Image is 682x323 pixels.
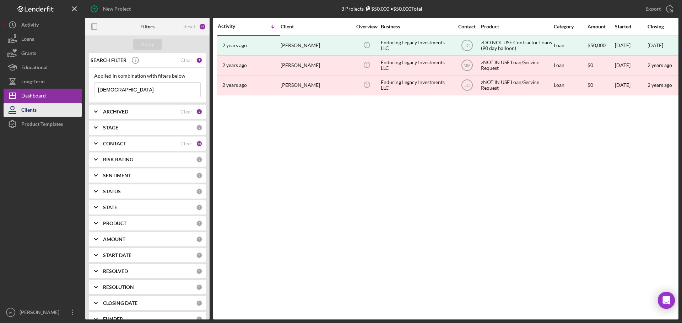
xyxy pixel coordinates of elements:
[615,56,647,75] div: [DATE]
[196,220,202,227] div: 0
[103,221,126,226] b: PRODUCT
[281,36,352,55] div: [PERSON_NAME]
[615,36,647,55] div: [DATE]
[196,172,202,179] div: 0
[4,74,82,89] button: Long-Term
[183,24,195,29] div: Reset
[21,103,37,119] div: Clients
[196,57,202,63] div: 1
[21,18,39,34] div: Activity
[21,89,46,105] div: Dashboard
[281,24,352,29] div: Client
[180,57,193,63] div: Clear
[281,76,352,95] div: [PERSON_NAME]
[4,32,82,46] button: Loans
[103,2,131,16] div: New Project
[196,268,202,274] div: 0
[464,43,470,48] text: JC
[21,32,34,48] div: Loans
[648,82,672,88] time: 2 years ago
[103,300,137,306] b: CLOSING DATE
[196,204,202,211] div: 0
[103,316,123,322] b: FUNDED
[381,56,452,75] div: Enduring Legacy Investments LLC
[645,2,661,16] div: Export
[4,305,82,319] button: IV[PERSON_NAME]
[381,76,452,95] div: Enduring Legacy Investments LLC
[21,46,36,62] div: Grants
[218,23,249,29] div: Activity
[588,56,614,75] div: $0
[464,83,470,88] text: JC
[196,300,202,306] div: 0
[85,2,138,16] button: New Project
[196,140,202,147] div: 46
[648,43,663,48] div: [DATE]
[481,36,552,55] div: zDO NOT USE Contractor Loans (90 day balloon)
[103,252,131,258] b: START DATE
[4,60,82,74] button: Educational
[196,236,202,243] div: 0
[615,24,647,29] div: Started
[21,60,48,76] div: Educational
[141,39,154,50] div: Apply
[381,36,452,55] div: Enduring Legacy Investments LLC
[454,24,480,29] div: Contact
[21,74,45,90] div: Long-Term
[658,292,675,309] div: Open Intercom Messenger
[341,6,422,12] div: 3 Projects • $50,000 Total
[9,311,12,314] text: IV
[638,2,678,16] button: Export
[21,117,63,133] div: Product Templates
[103,109,128,115] b: ARCHIVED
[103,205,117,210] b: STATE
[588,76,614,95] div: $0
[222,62,247,68] time: 2023-04-19 17:02
[554,24,587,29] div: Category
[180,109,193,115] div: Clear
[18,305,64,321] div: [PERSON_NAME]
[180,141,193,146] div: Clear
[588,36,614,55] div: $50,000
[353,24,380,29] div: Overview
[103,268,128,274] b: RESOLVED
[554,36,587,55] div: Loan
[615,76,647,95] div: [DATE]
[196,316,202,322] div: 0
[381,24,452,29] div: Business
[4,18,82,32] button: Activity
[133,39,162,50] button: Apply
[4,117,82,131] button: Product Templates
[196,188,202,195] div: 0
[554,56,587,75] div: Loan
[4,46,82,60] button: Grants
[94,73,201,79] div: Applied in combination with filters below
[4,103,82,117] button: Clients
[481,24,552,29] div: Product
[222,82,247,88] time: 2023-04-12 19:34
[648,62,672,68] time: 2 years ago
[196,156,202,163] div: 0
[481,76,552,95] div: zNOT IN USE Loan/Service Request
[196,252,202,258] div: 0
[103,157,133,162] b: RISK RATING
[554,76,587,95] div: Loan
[364,6,389,12] div: $50,000
[91,57,126,63] b: SEARCH FILTER
[4,89,82,103] button: Dashboard
[196,284,202,290] div: 0
[103,284,134,290] b: RESOLUTION
[103,236,125,242] b: AMOUNT
[481,56,552,75] div: zNOT IN USE Loan/Service Request
[199,23,206,30] div: 49
[103,173,131,178] b: SENTIMENT
[103,141,126,146] b: CONTACT
[222,43,247,48] time: 2023-11-17 05:12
